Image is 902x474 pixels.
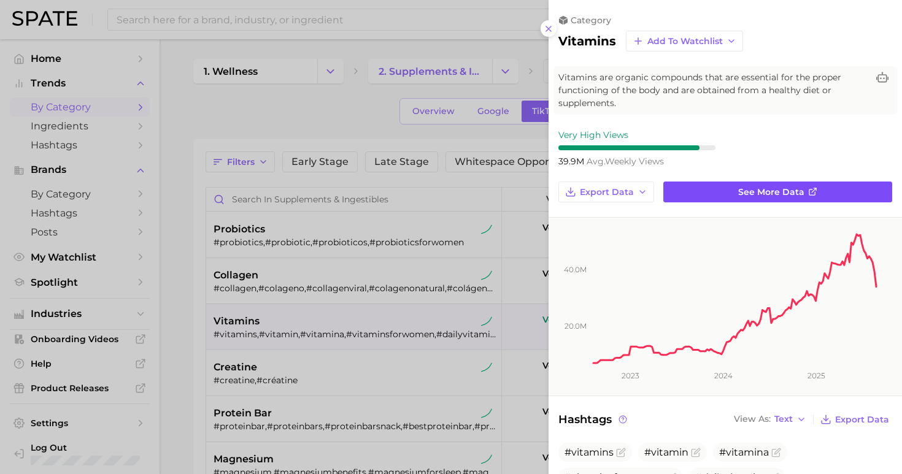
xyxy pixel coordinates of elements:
button: Flag as miscategorized or irrelevant [691,448,701,457]
tspan: 2024 [714,371,733,380]
h2: vitamins [558,34,616,48]
span: View As [734,416,771,422]
span: #vitamina [719,446,769,458]
div: Very High Views [558,129,715,140]
span: Text [774,416,793,422]
span: Export Data [835,415,889,425]
tspan: 20.0m [565,321,587,331]
span: 39.9m [558,156,587,167]
div: 9 / 10 [558,145,715,150]
button: View AsText [731,411,809,427]
tspan: 2023 [622,371,639,380]
button: Export Data [817,411,892,428]
span: Vitamins are organic compounds that are essential for the proper functioning of the body and are ... [558,71,868,110]
button: Flag as miscategorized or irrelevant [616,448,626,457]
span: Add to Watchlist [647,36,723,47]
abbr: average [587,156,605,167]
span: See more data [738,187,804,197]
tspan: 2025 [808,371,825,380]
button: Export Data [558,182,654,202]
span: Hashtags [558,411,629,428]
span: weekly views [587,156,664,167]
span: Export Data [580,187,634,197]
a: See more data [663,182,892,202]
button: Flag as miscategorized or irrelevant [771,448,781,457]
tspan: 40.0m [564,265,587,274]
button: Add to Watchlist [626,31,743,52]
span: #vitamin [644,446,688,458]
span: category [571,15,611,26]
span: #vitamins [565,446,614,458]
